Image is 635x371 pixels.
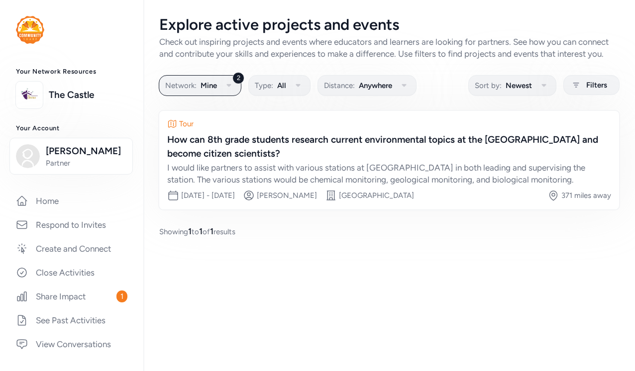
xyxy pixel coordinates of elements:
a: Home [8,190,135,212]
div: I would like partners to assist with various stations at [GEOGRAPHIC_DATA] in both leading and su... [167,162,611,185]
span: 1 [210,226,213,236]
img: logo [18,84,40,106]
a: Respond to Invites [8,214,135,236]
div: Explore active projects and events [159,16,619,34]
a: View Conversations [8,333,135,355]
span: All [277,80,286,92]
h3: Your Account [16,124,127,132]
a: See Past Activities [8,309,135,331]
span: Mine [201,80,217,92]
span: Type: [255,80,273,92]
span: Filters [586,79,607,91]
div: Tour [179,119,194,129]
div: [DATE] - [DATE] [181,190,235,200]
a: Create and Connect [8,238,135,260]
span: 1 [188,226,192,236]
span: Distance: [324,80,355,92]
span: Partner [46,158,126,168]
a: Close Activities [8,262,135,283]
div: 371 miles away [561,190,611,200]
button: [PERSON_NAME]Partner [9,138,133,175]
div: How can 8th grade students research current environmental topics at the [GEOGRAPHIC_DATA] and bec... [167,133,611,161]
span: 1 [199,226,203,236]
div: 2 [232,72,244,84]
button: Type:All [248,75,311,96]
span: 1 [116,290,127,302]
button: Distance:Anywhere [317,75,417,96]
button: Sort by:Newest [468,75,556,96]
div: [PERSON_NAME] [257,190,317,200]
div: Check out inspiring projects and events where educators and learners are looking for partners. Se... [159,36,619,60]
img: logo [16,16,44,44]
span: Anywhere [359,80,392,92]
span: Newest [506,80,532,92]
span: Network: [165,80,197,92]
span: Showing to of results [159,225,235,237]
h3: Your Network Resources [16,68,127,76]
a: Share Impact1 [8,285,135,307]
span: Sort by: [475,80,502,92]
button: 2Network:Mine [159,75,241,96]
div: [GEOGRAPHIC_DATA] [339,190,414,200]
a: The Castle [49,88,127,102]
span: [PERSON_NAME] [46,144,126,158]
